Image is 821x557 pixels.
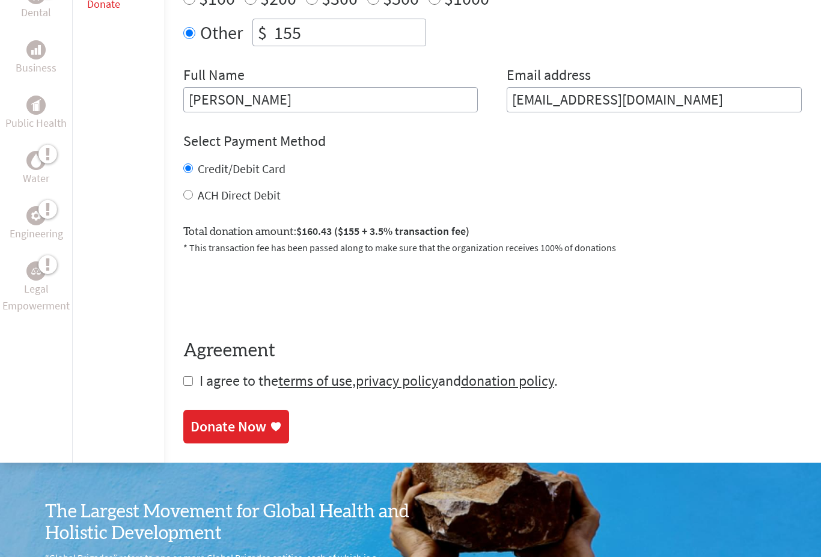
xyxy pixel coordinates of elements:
span: I agree to the , and . [200,372,558,391]
img: Business [31,46,41,55]
label: Email address [507,66,591,88]
div: Donate Now [191,418,266,437]
input: Enter Full Name [183,88,478,113]
p: * This transaction fee has been passed along to make sure that the organization receives 100% of ... [183,241,802,255]
a: WaterWater [23,151,49,187]
label: Credit/Debit Card [198,162,285,177]
h4: Agreement [183,341,802,362]
div: Business [26,41,46,60]
div: $ [253,20,272,46]
p: Legal Empowerment [2,281,70,315]
a: Donate Now [183,410,289,444]
img: Engineering [31,212,41,221]
div: Public Health [26,96,46,115]
a: Legal EmpowermentLegal Empowerment [2,262,70,315]
p: Water [23,171,49,187]
p: Engineering [10,226,63,243]
span: $160.43 ($155 + 3.5% transaction fee) [296,225,469,239]
div: Engineering [26,207,46,226]
img: Public Health [31,100,41,112]
input: Enter Amount [272,20,426,46]
label: Total donation amount: [183,224,469,241]
h4: Select Payment Method [183,132,802,151]
p: Business [16,60,56,77]
a: Public HealthPublic Health [5,96,67,132]
label: Full Name [183,66,245,88]
input: Your Email [507,88,802,113]
a: terms of use [278,372,352,391]
img: Legal Empowerment [31,268,41,275]
a: BusinessBusiness [16,41,56,77]
iframe: reCAPTCHA [183,270,366,317]
p: Dental [21,5,51,22]
h3: The Largest Movement for Global Health and Holistic Development [45,502,410,545]
label: Other [200,19,243,47]
label: ACH Direct Debit [198,188,281,203]
a: donation policy [461,372,554,391]
div: Water [26,151,46,171]
img: Water [31,154,41,168]
a: EngineeringEngineering [10,207,63,243]
a: privacy policy [356,372,438,391]
div: Legal Empowerment [26,262,46,281]
p: Public Health [5,115,67,132]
